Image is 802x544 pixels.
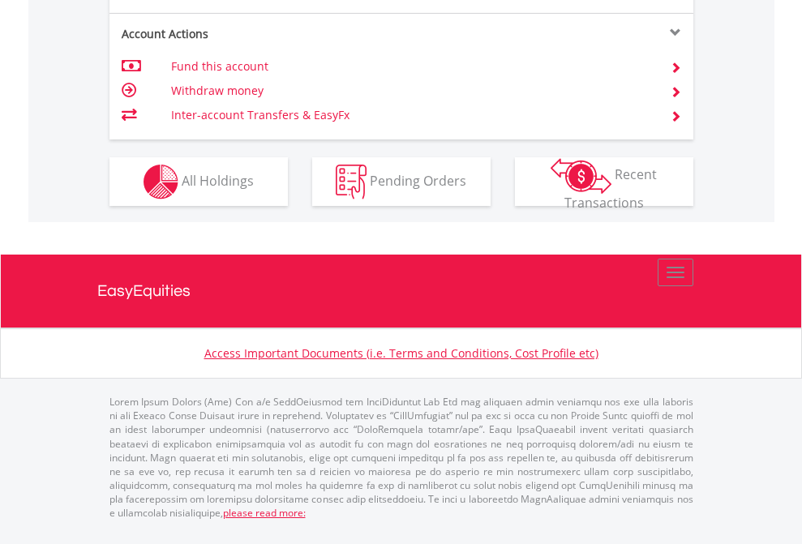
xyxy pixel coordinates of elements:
[223,506,306,520] a: please read more:
[109,26,401,42] div: Account Actions
[109,395,693,520] p: Lorem Ipsum Dolors (Ame) Con a/e SeddOeiusmod tem InciDiduntut Lab Etd mag aliquaen admin veniamq...
[182,171,254,189] span: All Holdings
[144,165,178,199] img: holdings-wht.png
[171,54,650,79] td: Fund this account
[171,103,650,127] td: Inter-account Transfers & EasyFx
[97,255,706,328] a: EasyEquities
[551,158,611,194] img: transactions-zar-wht.png
[336,165,367,199] img: pending_instructions-wht.png
[109,157,288,206] button: All Holdings
[370,171,466,189] span: Pending Orders
[515,157,693,206] button: Recent Transactions
[312,157,491,206] button: Pending Orders
[171,79,650,103] td: Withdraw money
[204,345,598,361] a: Access Important Documents (i.e. Terms and Conditions, Cost Profile etc)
